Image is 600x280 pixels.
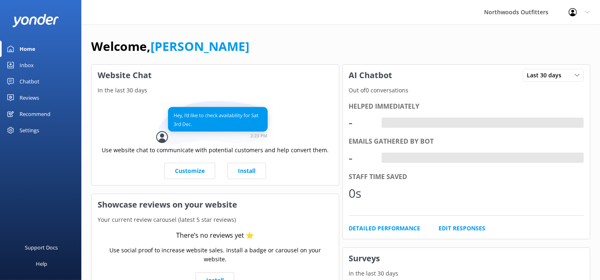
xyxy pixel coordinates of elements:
[349,136,584,147] div: Emails gathered by bot
[36,256,47,272] div: Help
[382,118,388,128] div: -
[176,230,254,241] div: There’s no reviews yet ⭐
[92,194,339,215] h3: Showcase reviews on your website
[343,86,590,95] p: Out of 0 conversations
[20,90,39,106] div: Reviews
[164,163,215,179] a: Customize
[20,57,34,73] div: Inbox
[25,239,58,256] div: Support Docs
[349,184,373,203] div: 0s
[527,71,566,80] span: Last 30 days
[343,269,590,278] p: In the last 30 days
[20,73,39,90] div: Chatbot
[439,224,486,233] a: Edit Responses
[227,163,266,179] a: Install
[92,65,339,86] h3: Website Chat
[349,101,584,112] div: Helped immediately
[20,41,35,57] div: Home
[349,224,421,233] a: Detailed Performance
[349,148,373,168] div: -
[343,248,590,269] h3: Surveys
[343,65,399,86] h3: AI Chatbot
[92,215,339,224] p: Your current review carousel (latest 5 star reviews)
[349,113,373,132] div: -
[102,146,329,155] p: Use website chat to communicate with potential customers and help convert them.
[156,101,274,145] img: conversation...
[12,14,59,27] img: yonder-white-logo.png
[20,122,39,138] div: Settings
[20,106,50,122] div: Recommend
[382,153,388,163] div: -
[151,38,249,55] a: [PERSON_NAME]
[98,246,333,264] p: Use social proof to increase website sales. Install a badge or carousel on your website.
[91,37,249,56] h1: Welcome,
[349,172,584,182] div: Staff time saved
[92,86,339,95] p: In the last 30 days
